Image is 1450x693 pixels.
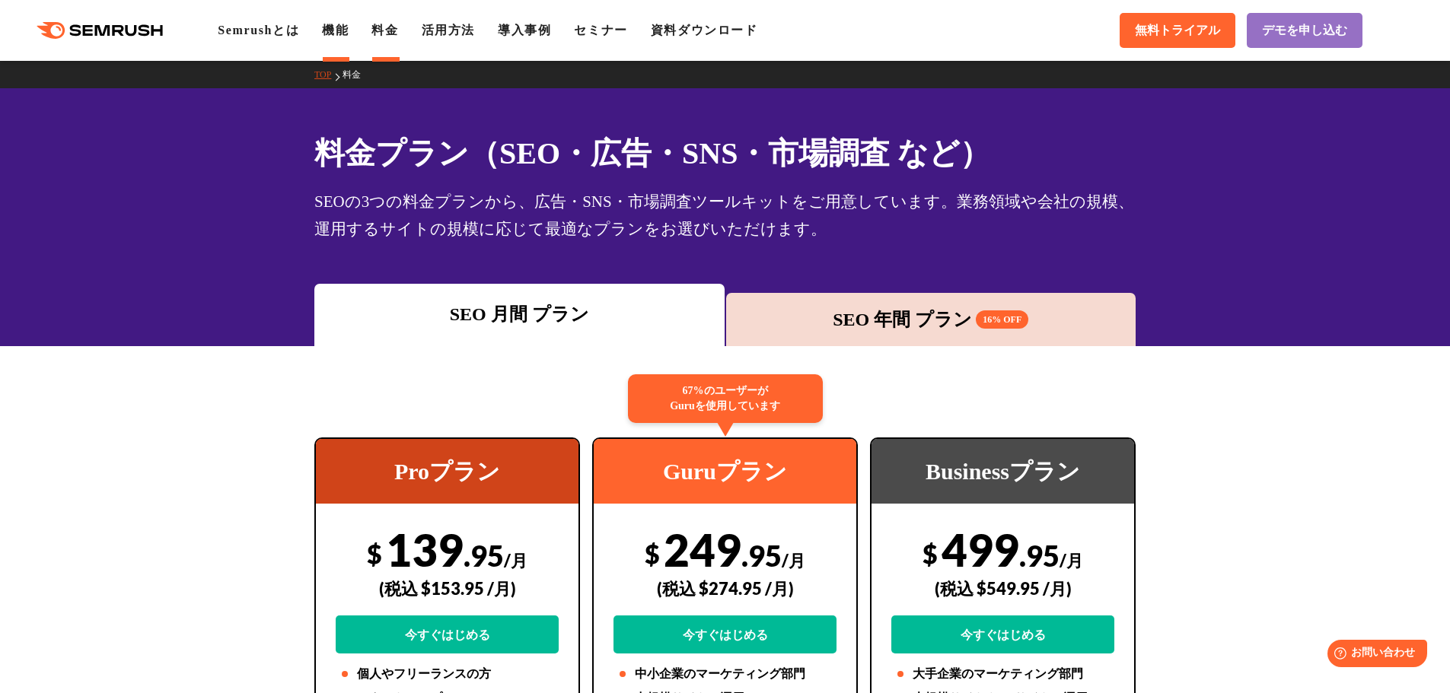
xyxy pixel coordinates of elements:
[574,24,627,37] a: セミナー
[322,300,717,328] div: SEO 月間 プラン
[504,550,527,571] span: /月
[1019,538,1060,573] span: .95
[336,561,559,615] div: (税込 $153.95 /月)
[314,188,1136,243] div: SEOの3つの料金プランから、広告・SNS・市場調査ツールキットをご用意しています。業務領域や会社の規模、運用するサイトの規模に応じて最適なプランをお選びいただけます。
[594,439,856,504] div: Guruプラン
[343,69,372,80] a: 料金
[1060,550,1083,571] span: /月
[322,24,349,37] a: 機能
[1135,23,1220,39] span: 無料トライアル
[891,561,1114,615] div: (税込 $549.95 /月)
[1315,634,1433,676] iframe: Help widget launcher
[336,615,559,653] a: 今すぐはじめる
[613,523,837,653] div: 249
[314,69,343,80] a: TOP
[645,538,660,569] span: $
[923,538,938,569] span: $
[891,615,1114,653] a: 今すぐはじめる
[1262,23,1347,39] span: デモを申し込む
[367,538,382,569] span: $
[976,310,1028,329] span: 16% OFF
[336,523,559,653] div: 139
[734,306,1129,333] div: SEO 年間 プラン
[371,24,398,37] a: 料金
[628,374,823,423] div: 67%のユーザーが Guruを使用しています
[464,538,504,573] span: .95
[613,615,837,653] a: 今すぐはじめる
[872,439,1134,504] div: Businessプラン
[891,523,1114,653] div: 499
[651,24,758,37] a: 資料ダウンロード
[498,24,551,37] a: 導入事例
[782,550,805,571] span: /月
[316,439,578,504] div: Proプラン
[613,561,837,615] div: (税込 $274.95 /月)
[741,538,782,573] span: .95
[422,24,475,37] a: 活用方法
[336,665,559,683] li: 個人やフリーランスの方
[613,665,837,683] li: 中小企業のマーケティング部門
[891,665,1114,683] li: 大手企業のマーケティング部門
[1247,13,1362,48] a: デモを申し込む
[218,24,299,37] a: Semrushとは
[1120,13,1235,48] a: 無料トライアル
[314,131,1136,176] h1: 料金プラン（SEO・広告・SNS・市場調査 など）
